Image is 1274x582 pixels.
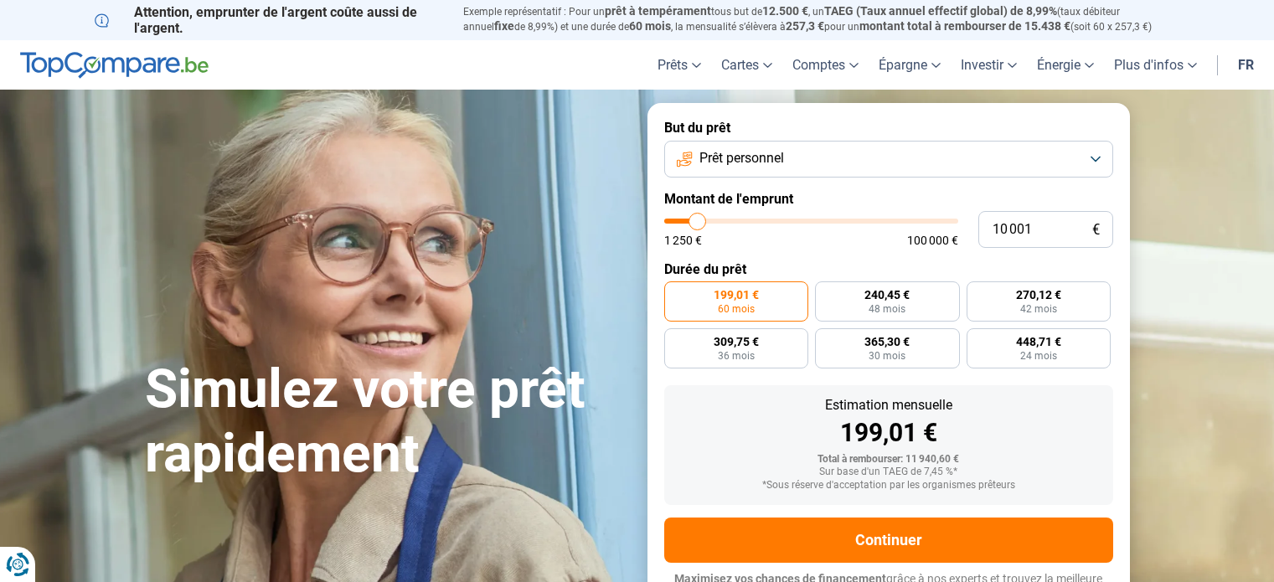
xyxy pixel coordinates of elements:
[1092,223,1100,237] span: €
[664,518,1113,563] button: Continuer
[664,120,1113,136] label: But du prêt
[678,480,1100,492] div: *Sous réserve d'acceptation par les organismes prêteurs
[664,234,702,246] span: 1 250 €
[699,149,784,167] span: Prêt personnel
[95,4,443,36] p: Attention, emprunter de l'argent coûte aussi de l'argent.
[1016,289,1061,301] span: 270,12 €
[605,4,711,18] span: prêt à tempérament
[718,351,755,361] span: 36 mois
[463,4,1180,34] p: Exemple représentatif : Pour un tous but de , un (taux débiteur annuel de 8,99%) et une durée de ...
[664,191,1113,207] label: Montant de l'emprunt
[664,261,1113,277] label: Durée du prêt
[1228,40,1264,90] a: fr
[714,336,759,348] span: 309,75 €
[869,351,905,361] span: 30 mois
[1020,351,1057,361] span: 24 mois
[1104,40,1207,90] a: Plus d'infos
[1016,336,1061,348] span: 448,71 €
[782,40,869,90] a: Comptes
[864,289,910,301] span: 240,45 €
[714,289,759,301] span: 199,01 €
[951,40,1027,90] a: Investir
[711,40,782,90] a: Cartes
[907,234,958,246] span: 100 000 €
[824,4,1057,18] span: TAEG (Taux annuel effectif global) de 8,99%
[718,304,755,314] span: 60 mois
[1027,40,1104,90] a: Énergie
[869,40,951,90] a: Épargne
[678,420,1100,446] div: 199,01 €
[678,454,1100,466] div: Total à rembourser: 11 940,60 €
[494,19,514,33] span: fixe
[678,399,1100,412] div: Estimation mensuelle
[20,52,209,79] img: TopCompare
[629,19,671,33] span: 60 mois
[145,358,627,487] h1: Simulez votre prêt rapidement
[647,40,711,90] a: Prêts
[859,19,1070,33] span: montant total à rembourser de 15.438 €
[664,141,1113,178] button: Prêt personnel
[786,19,824,33] span: 257,3 €
[762,4,808,18] span: 12.500 €
[1020,304,1057,314] span: 42 mois
[864,336,910,348] span: 365,30 €
[678,466,1100,478] div: Sur base d'un TAEG de 7,45 %*
[869,304,905,314] span: 48 mois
